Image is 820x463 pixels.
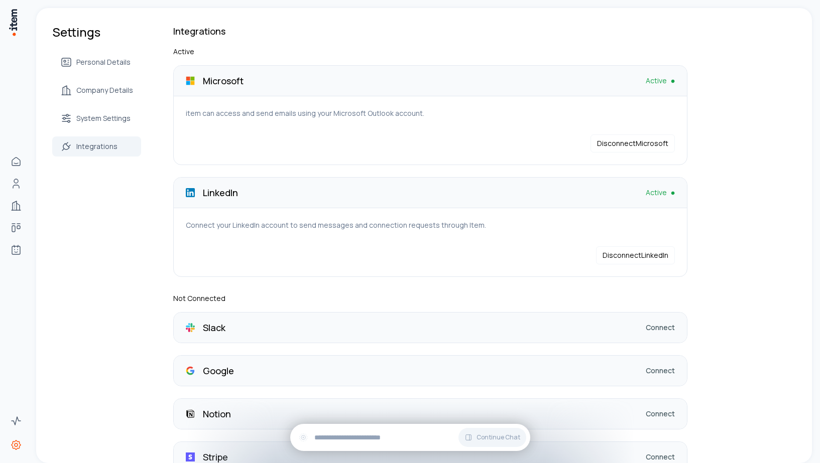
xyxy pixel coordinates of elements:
[173,46,687,57] p: Active
[203,74,244,88] p: Microsoft
[203,364,234,378] p: Google
[186,366,195,375] img: Google logo
[646,409,675,419] a: Connect
[186,220,675,230] p: Connect your LinkedIn account to send messages and connection requests through Item.
[76,113,131,123] span: System Settings
[76,57,131,67] span: Personal Details
[186,108,675,118] p: item can access and send emails using your Microsoft Outlook account.
[6,411,26,431] a: Activity
[6,218,26,238] a: Deals
[6,151,26,172] a: Home
[646,323,675,333] a: Connect
[646,188,667,198] span: Active
[52,52,141,72] a: Personal Details
[52,24,141,40] h1: Settings
[186,76,195,85] img: Microsoft logo
[477,433,520,441] span: Continue Chat
[52,136,141,157] a: Integrations
[8,8,18,37] img: Item Brain Logo
[76,141,118,151] span: Integrations
[646,366,675,376] a: Connect
[6,435,26,455] a: Settings
[186,452,195,461] img: Stripe logo
[173,293,687,304] p: Not Connected
[203,321,225,335] p: Slack
[596,246,675,264] button: DisconnectLinkedIn
[186,409,195,418] img: Notion logo
[203,407,231,421] p: Notion
[646,76,667,86] span: Active
[290,424,530,451] div: Continue Chat
[186,323,195,332] img: Slack logo
[76,85,133,95] span: Company Details
[203,186,238,200] p: LinkedIn
[173,24,687,38] h2: Integrations
[6,240,26,260] a: Agents
[591,134,675,152] button: DisconnectMicrosoft
[646,452,675,462] a: Connect
[186,188,195,197] img: LinkedIn logo
[52,80,141,100] a: Company Details
[52,108,141,128] a: System Settings
[6,196,26,216] a: Companies
[6,174,26,194] a: People
[458,428,526,447] button: Continue Chat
